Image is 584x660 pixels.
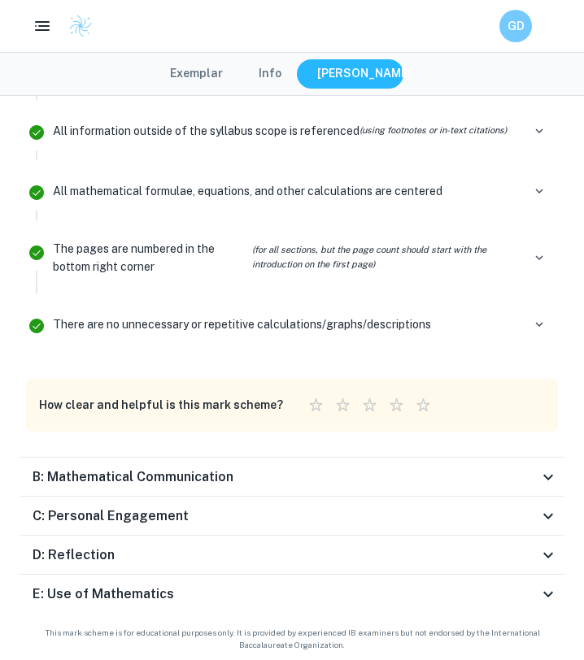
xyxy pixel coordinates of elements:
[20,575,564,614] div: E: Use of Mathematics
[39,396,283,414] h6: How clear and helpful is this mark scheme?
[68,14,93,38] img: Clastify logo
[33,584,174,604] h6: E: Use of Mathematics
[27,123,46,142] svg: Correct
[154,59,239,89] button: Exemplar
[252,243,521,271] i: (for all sections, but the page count should start with the introduction on the first page)
[20,458,564,497] div: B: Mathematical Communication
[301,59,428,89] button: [PERSON_NAME]
[507,17,525,35] h6: GD
[53,182,442,200] p: All mathematical formulae, equations, and other calculations are centered
[499,10,532,42] button: GD
[360,124,507,137] i: (using footnotes or in-text citations)
[33,545,115,565] h6: D: Reflection
[27,183,46,202] svg: Correct
[53,122,507,140] p: All information outside of the syllabus scope is referenced
[27,316,46,336] svg: Correct
[33,506,189,526] h6: C: Personal Engagement
[53,315,431,333] p: There are no unnecessary or repetitive calculations/graphs/descriptions
[59,14,93,38] a: Clastify logo
[20,497,564,536] div: C: Personal Engagement
[53,240,521,276] p: The pages are numbered in the bottom right corner
[20,627,564,651] span: This mark scheme is for educational purposes only. It is provided by experienced IB examiners but...
[242,59,298,89] button: Info
[20,536,564,575] div: D: Reflection
[33,467,233,487] h6: B: Mathematical Communication
[27,243,46,263] svg: Correct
